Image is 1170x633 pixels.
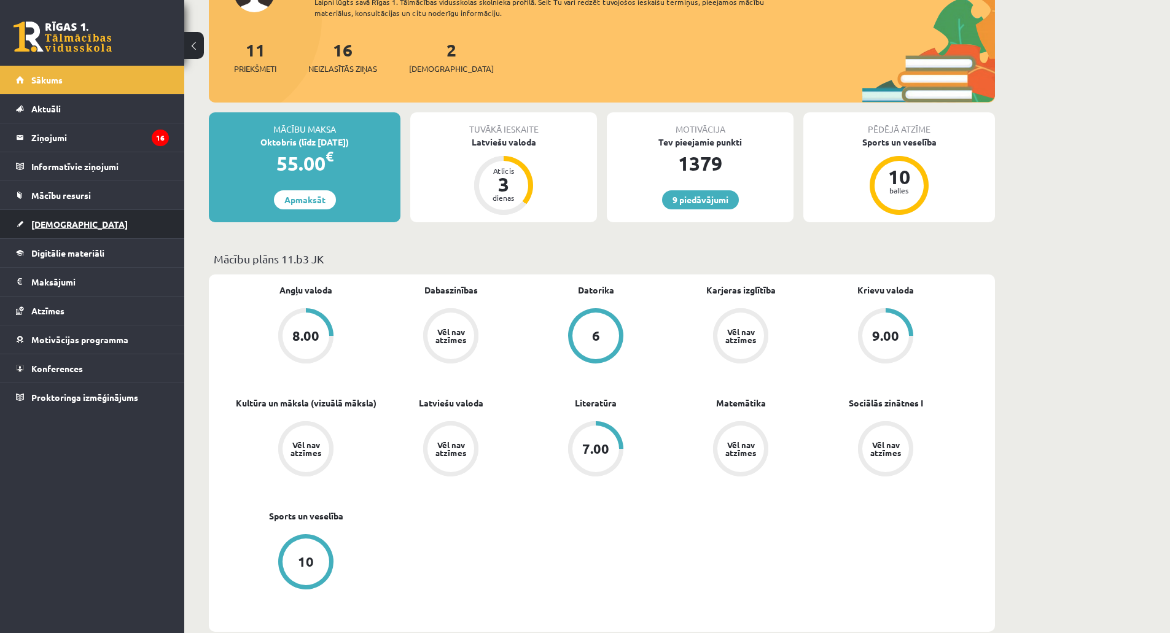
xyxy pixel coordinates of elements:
[31,123,169,152] legend: Ziņojumi
[209,136,400,149] div: Oktobris (līdz [DATE])
[434,441,468,457] div: Vēl nav atzīmes
[31,103,61,114] span: Aktuāli
[410,136,597,217] a: Latviešu valoda Atlicis 3 dienas
[14,21,112,52] a: Rīgas 1. Tālmācības vidusskola
[803,136,995,149] div: Sports un veselība
[881,167,918,187] div: 10
[668,308,813,366] a: Vēl nav atzīmes
[575,397,617,410] a: Literatūra
[523,308,668,366] a: 6
[31,305,64,316] span: Atzīmes
[16,268,169,296] a: Maksājumi
[16,383,169,411] a: Proktoringa izmēģinājums
[578,284,614,297] a: Datorika
[16,152,169,181] a: Informatīvie ziņojumi
[803,112,995,136] div: Pēdējā atzīme
[209,149,400,178] div: 55.00
[16,123,169,152] a: Ziņojumi16
[274,190,336,209] a: Apmaksāt
[813,421,958,479] a: Vēl nav atzīmes
[279,284,332,297] a: Angļu valoda
[409,63,494,75] span: [DEMOGRAPHIC_DATA]
[16,239,169,267] a: Digitālie materiāli
[289,441,323,457] div: Vēl nav atzīmes
[419,397,483,410] a: Latviešu valoda
[857,284,914,297] a: Krievu valoda
[234,39,276,75] a: 11Priekšmeti
[716,397,766,410] a: Matemātika
[410,136,597,149] div: Latviešu valoda
[236,397,376,410] a: Kultūra un māksla (vizuālā māksla)
[16,210,169,238] a: [DEMOGRAPHIC_DATA]
[16,66,169,94] a: Sākums
[31,74,63,85] span: Sākums
[31,392,138,403] span: Proktoringa izmēģinājums
[668,421,813,479] a: Vēl nav atzīmes
[234,63,276,75] span: Priekšmeti
[31,190,91,201] span: Mācību resursi
[326,147,333,165] span: €
[813,308,958,366] a: 9.00
[31,334,128,345] span: Motivācijas programma
[233,421,378,479] a: Vēl nav atzīmes
[31,247,104,258] span: Digitālie materiāli
[607,149,794,178] div: 1379
[378,421,523,479] a: Vēl nav atzīmes
[868,441,903,457] div: Vēl nav atzīmes
[16,325,169,354] a: Motivācijas programma
[485,174,522,194] div: 3
[706,284,776,297] a: Karjeras izglītība
[16,181,169,209] a: Mācību resursi
[523,421,668,479] a: 7.00
[31,363,83,374] span: Konferences
[485,167,522,174] div: Atlicis
[233,534,378,592] a: 10
[872,329,899,343] div: 9.00
[269,510,343,522] a: Sports un veselība
[233,308,378,366] a: 8.00
[31,219,128,230] span: [DEMOGRAPHIC_DATA]
[723,441,758,457] div: Vēl nav atzīmes
[152,130,169,146] i: 16
[410,112,597,136] div: Tuvākā ieskaite
[308,63,377,75] span: Neizlasītās ziņas
[849,397,923,410] a: Sociālās zinātnes I
[31,268,169,296] legend: Maksājumi
[607,136,794,149] div: Tev pieejamie punkti
[607,112,794,136] div: Motivācija
[424,284,478,297] a: Dabaszinības
[582,442,609,456] div: 7.00
[209,112,400,136] div: Mācību maksa
[723,328,758,344] div: Vēl nav atzīmes
[308,39,377,75] a: 16Neizlasītās ziņas
[662,190,739,209] a: 9 piedāvājumi
[485,194,522,201] div: dienas
[298,555,314,569] div: 10
[409,39,494,75] a: 2[DEMOGRAPHIC_DATA]
[16,95,169,123] a: Aktuāli
[31,152,169,181] legend: Informatīvie ziņojumi
[378,308,523,366] a: Vēl nav atzīmes
[881,187,918,194] div: balles
[16,354,169,383] a: Konferences
[592,329,600,343] div: 6
[214,250,990,267] p: Mācību plāns 11.b3 JK
[434,328,468,344] div: Vēl nav atzīmes
[16,297,169,325] a: Atzīmes
[292,329,319,343] div: 8.00
[803,136,995,217] a: Sports un veselība 10 balles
